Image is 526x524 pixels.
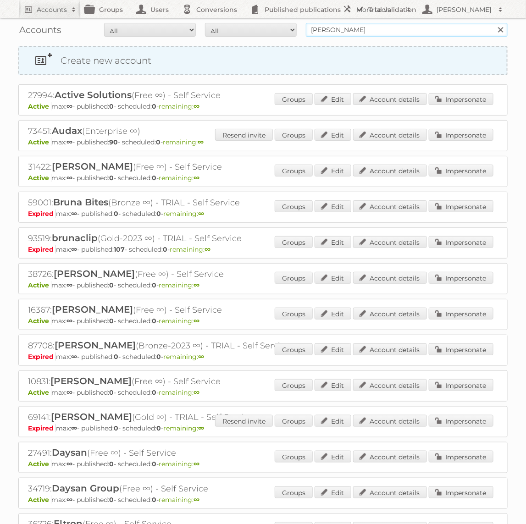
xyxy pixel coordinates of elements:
[114,210,118,218] strong: 0
[28,138,51,146] span: Active
[28,483,349,495] h2: 34719: (Free ∞) - Self Service
[275,343,313,355] a: Groups
[194,102,199,110] strong: ∞
[28,210,498,218] p: max: - published: - scheduled: -
[28,174,51,182] span: Active
[28,268,349,280] h2: 38726: (Free ∞) - Self Service
[434,5,494,14] h2: [PERSON_NAME]
[66,138,72,146] strong: ∞
[198,138,204,146] strong: ∞
[28,340,349,352] h2: 87708: (Bronze-2023 ∞) - TRIAL - Self Service
[315,129,351,141] a: Edit
[194,496,199,504] strong: ∞
[28,388,51,397] span: Active
[429,343,493,355] a: Impersonate
[198,353,204,361] strong: ∞
[109,317,114,325] strong: 0
[156,138,161,146] strong: 0
[52,304,133,315] span: [PERSON_NAME]
[28,460,498,468] p: max: - published: - scheduled: -
[66,102,72,110] strong: ∞
[315,451,351,463] a: Edit
[109,496,114,504] strong: 0
[28,102,51,110] span: Active
[353,272,427,284] a: Account details
[28,281,51,289] span: Active
[66,496,72,504] strong: ∞
[275,236,313,248] a: Groups
[315,165,351,177] a: Edit
[315,343,351,355] a: Edit
[353,486,427,498] a: Account details
[429,165,493,177] a: Impersonate
[205,245,210,254] strong: ∞
[194,460,199,468] strong: ∞
[429,272,493,284] a: Impersonate
[28,388,498,397] p: max: - published: - scheduled: -
[28,317,498,325] p: max: - published: - scheduled: -
[28,447,349,459] h2: 27491: (Free ∞) - Self Service
[28,102,498,110] p: max: - published: - scheduled: -
[429,379,493,391] a: Impersonate
[315,308,351,320] a: Edit
[152,496,156,504] strong: 0
[66,281,72,289] strong: ∞
[429,129,493,141] a: Impersonate
[19,47,507,74] a: Create new account
[275,93,313,105] a: Groups
[156,424,161,432] strong: 0
[28,375,349,387] h2: 10831: (Free ∞) - Self Service
[275,129,313,141] a: Groups
[429,415,493,427] a: Impersonate
[275,200,313,212] a: Groups
[156,210,161,218] strong: 0
[429,486,493,498] a: Impersonate
[28,245,498,254] p: max: - published: - scheduled: -
[52,161,133,172] span: [PERSON_NAME]
[152,460,156,468] strong: 0
[194,174,199,182] strong: ∞
[71,245,77,254] strong: ∞
[315,415,351,427] a: Edit
[37,5,67,14] h2: Accounts
[66,388,72,397] strong: ∞
[275,486,313,498] a: Groups
[353,415,427,427] a: Account details
[66,174,72,182] strong: ∞
[156,353,161,361] strong: 0
[275,451,313,463] a: Groups
[28,317,51,325] span: Active
[429,308,493,320] a: Impersonate
[109,138,118,146] strong: 90
[109,102,114,110] strong: 0
[28,197,349,209] h2: 59001: (Bronze ∞) - TRIAL - Self Service
[28,424,56,432] span: Expired
[71,210,77,218] strong: ∞
[51,411,132,422] span: [PERSON_NAME]
[152,174,156,182] strong: 0
[353,343,427,355] a: Account details
[54,268,135,279] span: [PERSON_NAME]
[315,200,351,212] a: Edit
[159,460,199,468] span: remaining:
[429,236,493,248] a: Impersonate
[109,281,114,289] strong: 0
[152,281,156,289] strong: 0
[28,174,498,182] p: max: - published: - scheduled: -
[353,200,427,212] a: Account details
[353,451,427,463] a: Account details
[163,138,204,146] span: remaining:
[55,340,136,351] span: [PERSON_NAME]
[55,89,132,100] span: Active Solutions
[52,125,82,136] span: Audax
[28,496,498,504] p: max: - published: - scheduled: -
[194,388,199,397] strong: ∞
[28,125,349,137] h2: 73451: (Enterprise ∞)
[109,174,114,182] strong: 0
[353,236,427,248] a: Account details
[28,353,56,361] span: Expired
[356,5,402,14] h2: More tools
[163,210,204,218] span: remaining:
[194,317,199,325] strong: ∞
[28,89,349,101] h2: 27994: (Free ∞) - Self Service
